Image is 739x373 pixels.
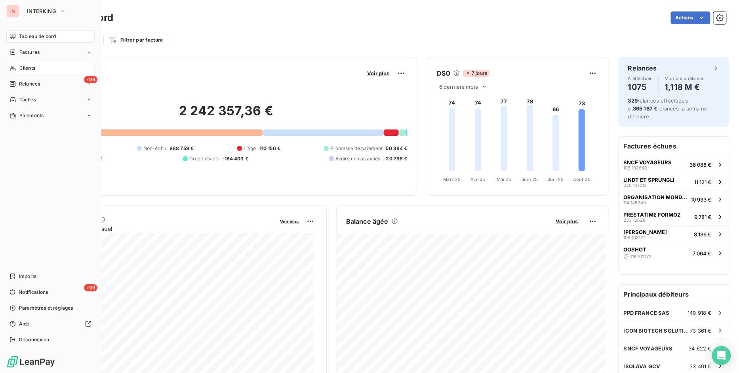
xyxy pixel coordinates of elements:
[628,97,708,120] span: relances effectuées et relancés la semaine dernière.
[335,155,381,162] span: Avoirs non associés
[170,145,194,152] span: 888 759 €
[628,81,652,93] h4: 1075
[688,310,712,316] span: 140 918 €
[693,250,712,257] span: 7 064 €
[143,145,166,152] span: Non-échu
[619,173,729,190] button: LINDT ET SPRUNGLI226 13701311 121 €
[278,218,301,225] button: Voir plus
[665,76,705,81] span: Montant à relancer
[695,214,712,220] span: 9 781 €
[6,93,95,106] a: Tâches
[19,49,40,56] span: Factures
[346,217,389,226] h6: Balance âgée
[619,208,729,225] button: PRESTATIME FORMOZ233 126289 781 €
[45,225,274,233] span: Chiffre d'affaires mensuel
[689,345,712,352] span: 34 622 €
[624,200,646,205] span: 114 145249
[384,155,408,162] span: -20 798 €
[365,70,392,77] button: Voir plus
[45,103,408,127] h2: 2 242 357,36 €
[624,235,646,240] span: 108 103122
[6,318,95,330] a: Aide
[6,30,95,43] a: Tableau de bord
[19,96,36,103] span: Tâches
[439,84,478,90] span: 6 derniers mois
[619,225,729,243] button: [PERSON_NAME]108 1031228 136 €
[619,156,729,173] button: SNCF VOYAGEURS108 10284236 088 €
[624,229,667,235] span: [PERSON_NAME]
[690,327,712,334] span: 73 361 €
[497,177,511,182] tspan: Mai 25
[27,8,56,14] span: INTERKING
[665,81,705,93] h4: 1,118 M €
[712,346,731,365] div: Open Intercom Messenger
[619,285,729,304] h6: Principaux débiteurs
[624,177,675,183] span: LINDT ET SPRUNGLI
[624,166,648,170] span: 108 102842
[628,97,638,104] span: 329
[624,194,688,200] span: ORGANISATION MONDIALE DE LA [DEMOGRAPHIC_DATA]
[19,65,35,72] span: Clients
[633,105,657,112] span: 365 167 €
[19,80,40,88] span: Relances
[259,145,280,152] span: 110 156 €
[6,302,95,314] a: Paramètres et réglages
[624,183,647,188] span: 226 137013
[222,155,249,162] span: -184 403 €
[6,62,95,74] a: Clients
[463,70,489,77] span: 7 jours
[624,211,681,218] span: PRESTATIME FORMOZ
[444,177,461,182] tspan: Mars 25
[367,70,389,76] span: Voir plus
[189,155,219,162] span: Crédit divers
[386,145,408,152] span: 50 384 €
[522,177,538,182] tspan: Juin 25
[437,69,450,78] h6: DSO
[619,137,729,156] h6: Factures échues
[624,310,670,316] span: PPD FRANCE SAS
[19,289,48,296] span: Notifications
[6,270,95,283] a: Imports
[628,76,652,81] span: À effectuer
[631,254,652,259] span: 116 101072
[330,145,383,152] span: Promesse de paiement
[624,363,661,369] span: ISOLAVA GCV
[19,273,36,280] span: Imports
[6,46,95,59] a: Factures
[619,190,729,208] button: ORGANISATION MONDIALE DE LA [DEMOGRAPHIC_DATA]114 14524910 933 €
[6,5,19,17] div: IN
[6,109,95,122] a: Paiements
[19,33,56,40] span: Tableau de bord
[553,218,580,225] button: Voir plus
[671,11,710,24] button: Actions
[628,63,657,73] h6: Relances
[19,112,44,119] span: Paiements
[244,145,256,152] span: Litige
[103,34,168,46] button: Filtrer par facture
[556,218,578,225] span: Voir plus
[19,320,30,327] span: Aide
[624,218,646,223] span: 233 12628
[280,219,299,225] span: Voir plus
[6,356,55,368] img: Logo LeanPay
[691,196,712,203] span: 10 933 €
[690,363,712,369] span: 33 401 €
[619,243,729,263] button: OOSHOT116 1010727 064 €
[624,246,647,253] span: OOSHOT
[471,177,486,182] tspan: Avr. 25
[690,162,712,168] span: 36 088 €
[19,304,73,312] span: Paramètres et réglages
[624,345,673,352] span: SNCF VOYAGEURS
[19,336,50,343] span: Déconnexion
[573,177,590,182] tspan: Août 25
[84,284,97,291] span: +99
[84,76,97,83] span: +99
[548,177,564,182] tspan: Juil. 25
[695,179,712,185] span: 11 121 €
[6,78,95,90] a: +99Relances
[694,231,712,238] span: 8 136 €
[624,159,672,166] span: SNCF VOYAGEURS
[624,327,690,334] span: ICON BIOTECH SOLUTION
